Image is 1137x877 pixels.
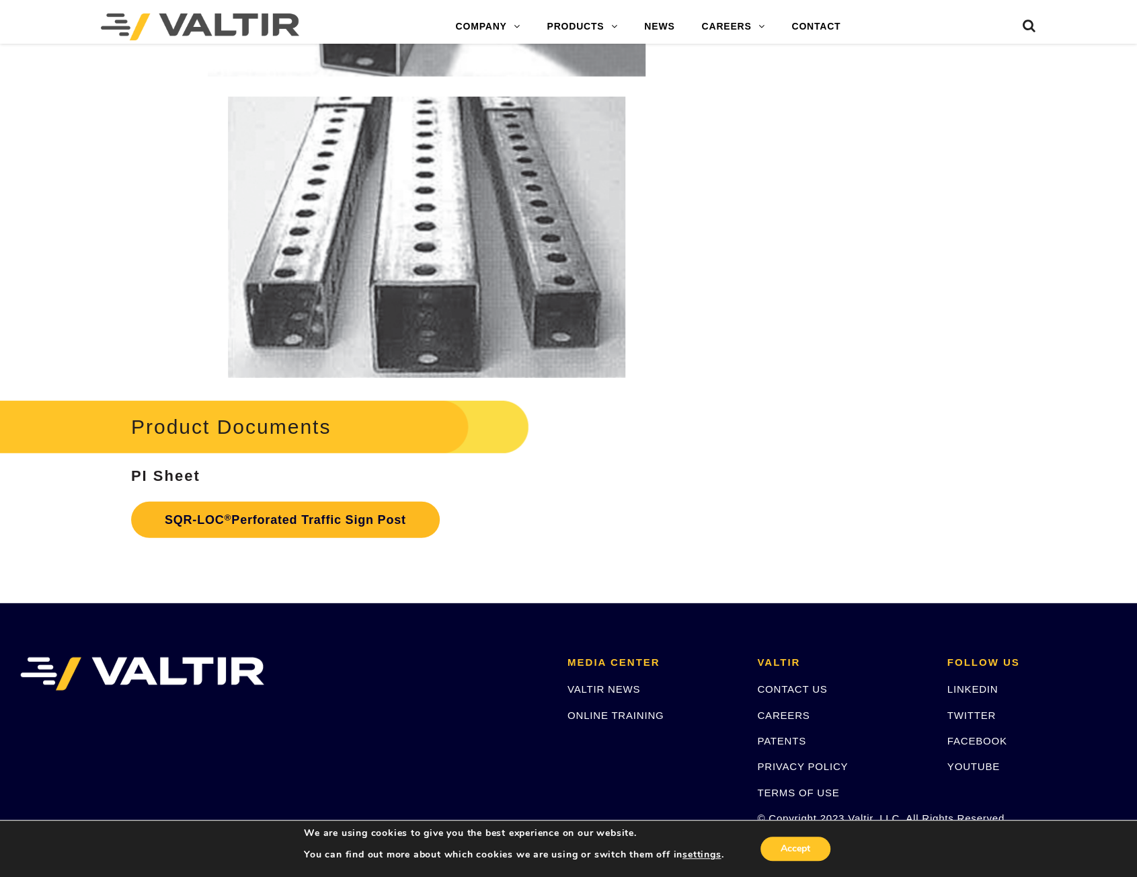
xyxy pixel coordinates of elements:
a: ONLINE TRAINING [567,710,664,721]
a: YOUTUBE [947,761,1000,772]
a: PRIVACY POLICY [757,761,848,772]
img: Valtir [101,13,299,40]
p: We are using cookies to give you the best experience on our website. [304,827,723,839]
button: Accept [760,837,830,861]
a: FACEBOOK [947,735,1007,747]
a: PATENTS [757,735,806,747]
sup: ® [225,512,232,523]
a: TERMS OF USE [757,787,839,798]
a: SQR-LOC®Perforated Traffic Sign Post [131,502,440,538]
a: CONTACT [778,13,854,40]
a: VALTIR NEWS [567,683,640,695]
img: VALTIR [20,657,264,691]
p: You can find out more about which cookies we are using or switch them off in . [304,849,723,861]
a: CONTACT US [757,683,827,695]
button: settings [682,849,721,861]
a: NEWS [631,13,688,40]
strong: PI Sheet [131,467,200,484]
h2: FOLLOW US [947,657,1117,669]
p: © Copyright 2023 Valtir, LLC. All Rights Reserved. [757,810,927,826]
a: COMPANY [442,13,533,40]
h2: MEDIA CENTER [567,657,737,669]
h2: VALTIR [757,657,927,669]
a: TWITTER [947,710,996,721]
a: CAREERS [688,13,778,40]
a: CAREERS [757,710,810,721]
a: PRODUCTS [533,13,631,40]
a: LINKEDIN [947,683,998,695]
